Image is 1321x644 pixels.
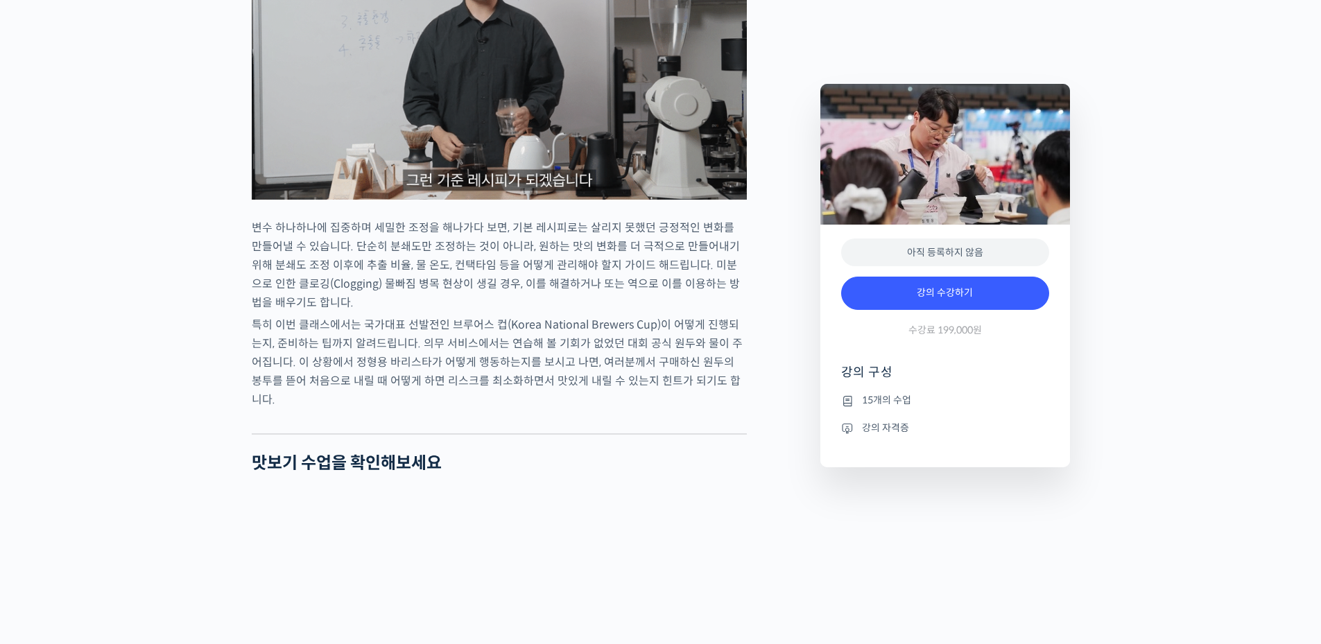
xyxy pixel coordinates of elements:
[179,440,266,474] a: 설정
[127,461,144,472] span: 대화
[841,238,1049,267] div: 아직 등록하지 않음
[44,460,52,471] span: 홈
[252,453,747,473] h2: 맛보기 수업을 확인해보세요
[252,218,747,312] p: 변수 하나하나에 집중하며 세밀한 조정을 해나가다 보면, 기본 레시피로는 살리지 못했던 긍정적인 변화를 만들어낼 수 있습니다. 단순히 분쇄도만 조정하는 것이 아니라, 원하는 맛...
[908,324,982,337] span: 수강료 199,000원
[92,440,179,474] a: 대화
[841,419,1049,436] li: 강의 자격증
[841,364,1049,392] h4: 강의 구성
[252,315,747,409] p: 특히 이번 클래스에서는 국가대표 선발전인 브루어스 컵(Korea National Brewers Cup)이 어떻게 진행되는지, 준비하는 팁까지 알려드립니다. 의무 서비스에서는 ...
[841,392,1049,409] li: 15개의 수업
[841,277,1049,310] a: 강의 수강하기
[214,460,231,471] span: 설정
[4,440,92,474] a: 홈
